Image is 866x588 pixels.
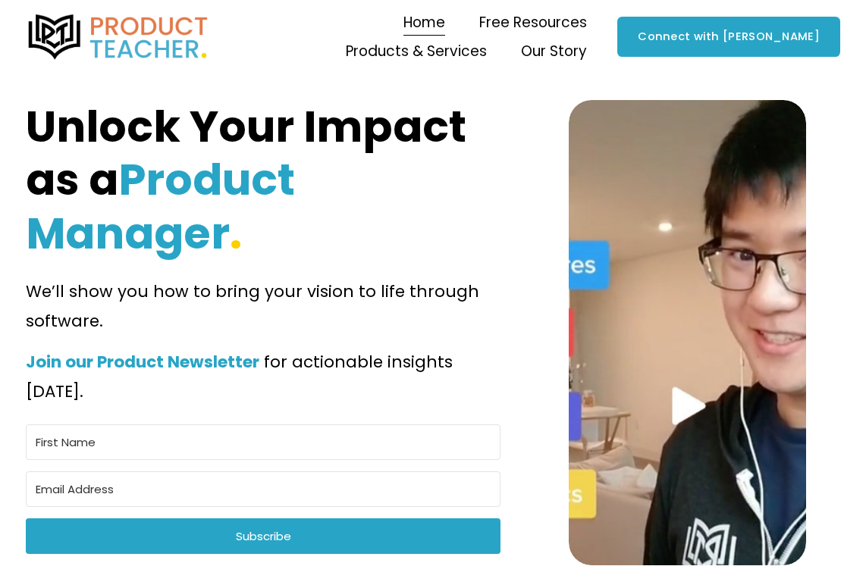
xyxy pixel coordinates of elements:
[521,37,587,65] a: folder dropdown
[479,8,587,36] a: folder dropdown
[26,518,500,554] button: Subscribe
[346,39,487,64] span: Products & Services
[403,8,445,36] a: Home
[230,203,242,264] strong: .
[346,37,487,65] a: folder dropdown
[26,424,500,460] input: First Name
[26,96,475,210] strong: Unlock Your Impact as a
[26,149,304,263] strong: Product Manager
[617,17,839,57] a: Connect with [PERSON_NAME]
[479,10,587,36] span: Free Resources
[26,350,259,374] strong: Join our Product Newsletter
[26,277,500,336] p: We’ll show you how to bring your vision to life through software.
[26,14,211,60] img: Product Teacher
[26,471,500,507] input: Email Address
[521,39,587,64] span: Our Story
